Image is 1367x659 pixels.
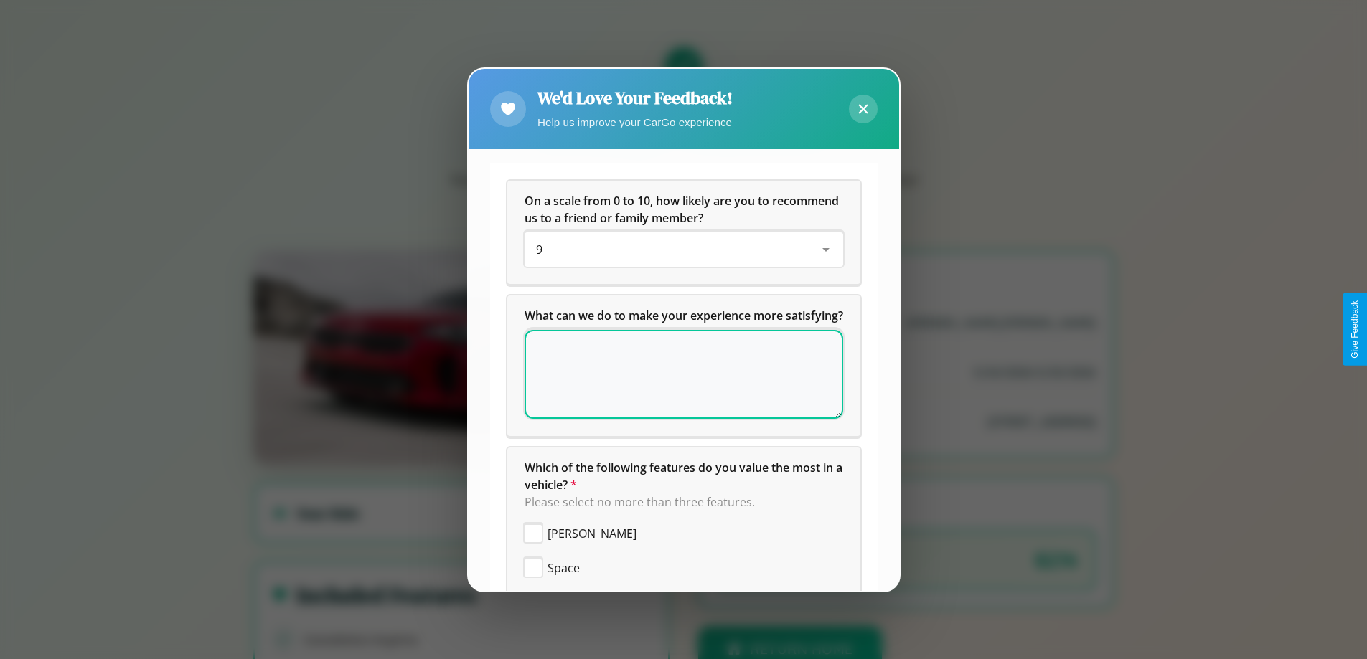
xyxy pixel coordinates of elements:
span: On a scale from 0 to 10, how likely are you to recommend us to a friend or family member? [525,193,842,226]
span: Space [548,559,580,577]
span: [PERSON_NAME] [548,525,636,542]
span: 9 [536,242,542,257]
div: On a scale from 0 to 10, how likely are you to recommend us to a friend or family member? [525,232,843,267]
h5: On a scale from 0 to 10, how likely are you to recommend us to a friend or family member? [525,192,843,227]
div: On a scale from 0 to 10, how likely are you to recommend us to a friend or family member? [507,181,860,284]
span: Which of the following features do you value the most in a vehicle? [525,460,845,493]
div: Give Feedback [1350,300,1360,359]
span: Please select no more than three features. [525,494,755,510]
h2: We'd Love Your Feedback! [537,86,733,110]
p: Help us improve your CarGo experience [537,113,733,132]
span: What can we do to make your experience more satisfying? [525,308,843,323]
